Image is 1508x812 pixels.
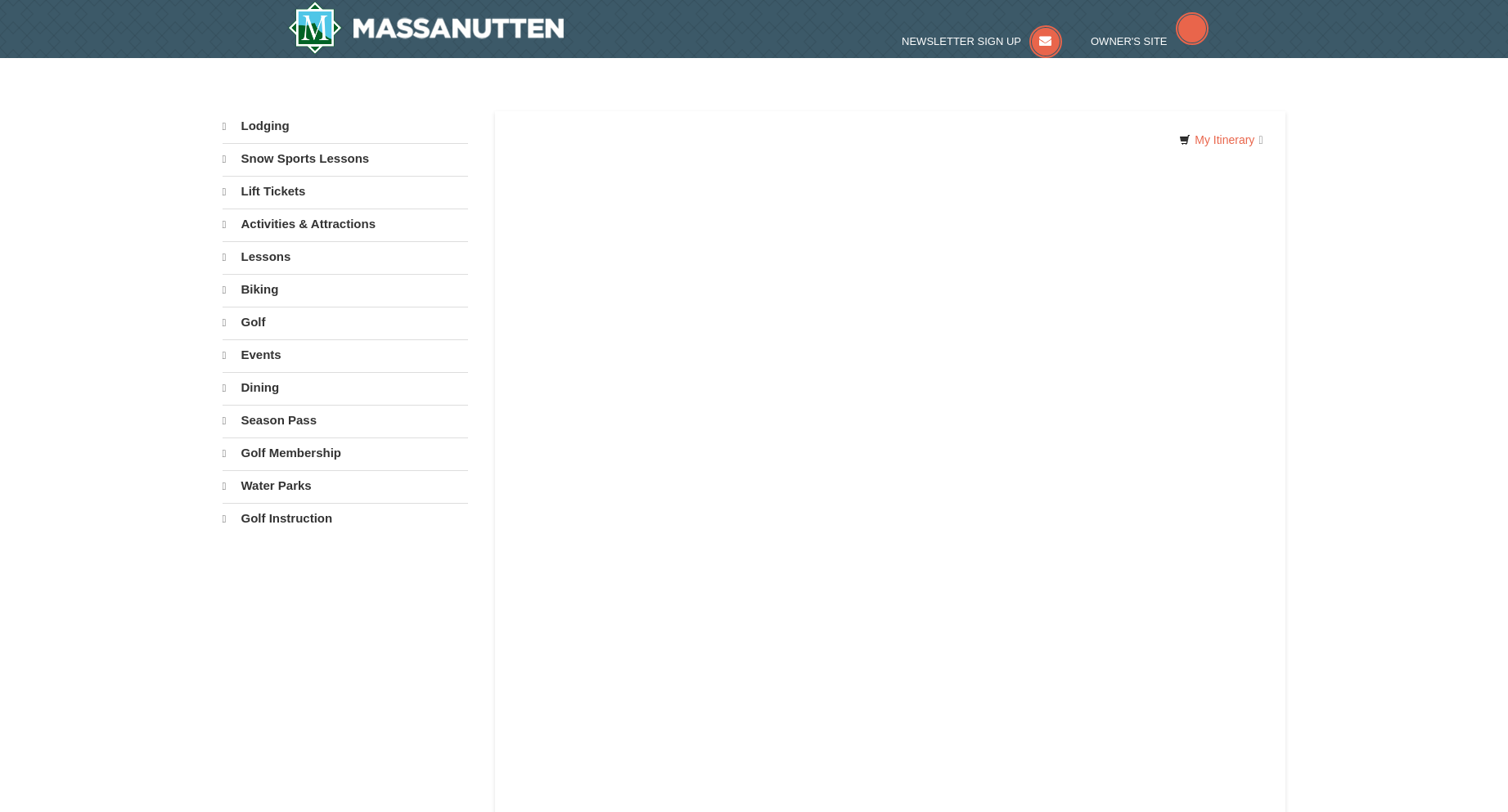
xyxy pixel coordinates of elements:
a: Lessons [223,241,468,272]
a: Massanutten Resort [288,2,565,54]
img: Massanutten Resort Logo [288,2,565,54]
a: Newsletter Sign Up [902,35,1062,47]
span: Owner's Site [1091,35,1168,47]
a: Owner's Site [1091,35,1209,47]
a: Snow Sports Lessons [223,143,468,174]
a: My Itinerary [1168,128,1273,152]
a: Biking [223,274,468,305]
a: Lodging [223,111,468,141]
a: Lift Tickets [223,176,468,207]
a: Golf [223,307,468,338]
a: Season Pass [223,405,468,436]
a: Activities & Attractions [223,209,468,240]
a: Water Parks [223,470,468,501]
a: Dining [223,372,468,403]
span: Newsletter Sign Up [902,35,1021,47]
a: Events [223,339,468,370]
a: Golf Instruction [223,503,468,534]
a: Golf Membership [223,437,468,469]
